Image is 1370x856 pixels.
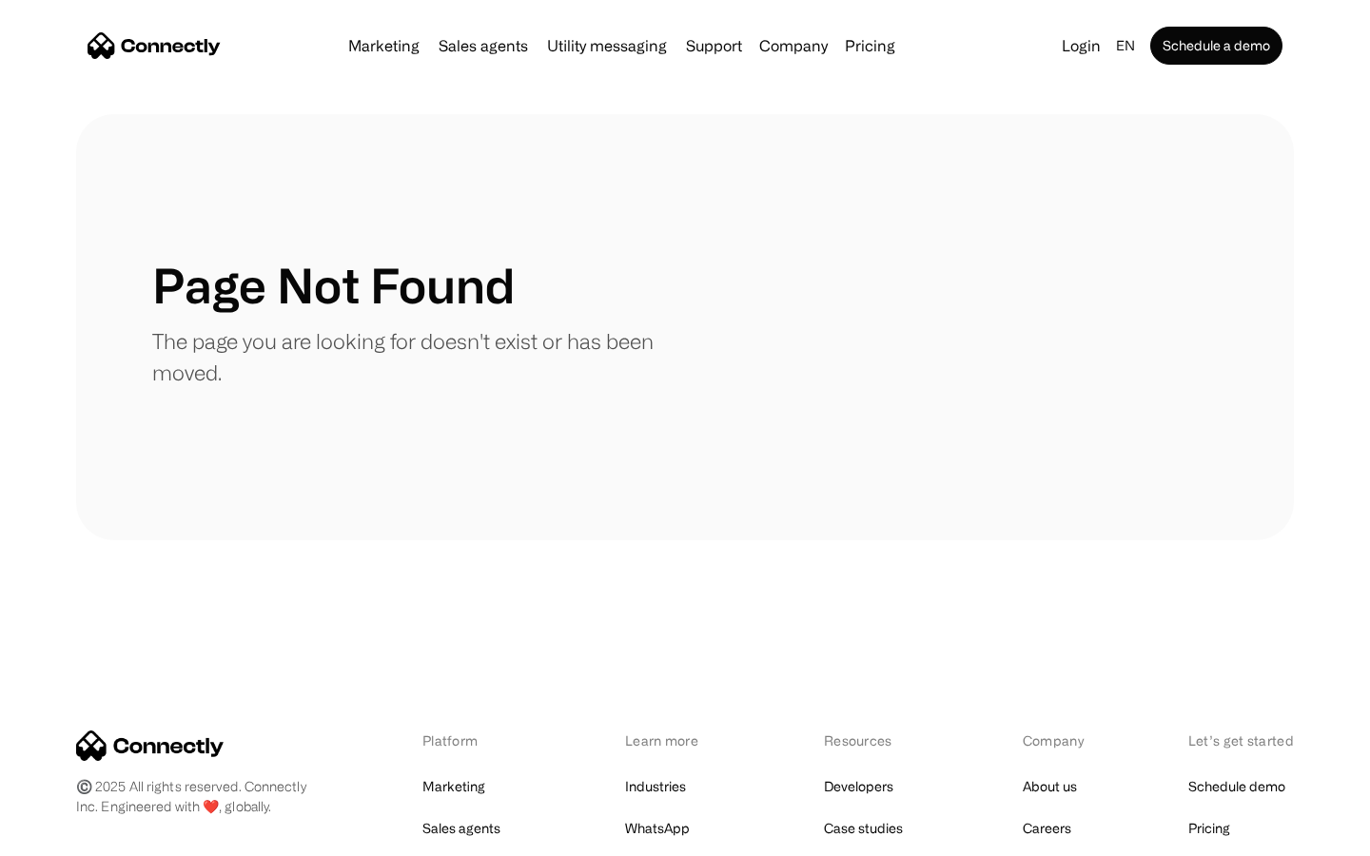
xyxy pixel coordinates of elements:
[1188,730,1294,750] div: Let’s get started
[1023,773,1077,800] a: About us
[431,38,536,53] a: Sales agents
[837,38,903,53] a: Pricing
[678,38,750,53] a: Support
[422,773,485,800] a: Marketing
[38,823,114,849] ul: Language list
[625,815,690,842] a: WhatsApp
[19,821,114,849] aside: Language selected: English
[1023,730,1089,750] div: Company
[152,325,685,388] p: The page you are looking for doesn't exist or has been moved.
[824,730,924,750] div: Resources
[1023,815,1071,842] a: Careers
[625,730,725,750] div: Learn more
[1116,32,1135,59] div: en
[625,773,686,800] a: Industries
[422,730,526,750] div: Platform
[824,773,893,800] a: Developers
[1188,773,1285,800] a: Schedule demo
[1054,32,1108,59] a: Login
[422,815,500,842] a: Sales agents
[1188,815,1230,842] a: Pricing
[152,257,515,314] h1: Page Not Found
[824,815,903,842] a: Case studies
[759,32,828,59] div: Company
[1150,27,1282,65] a: Schedule a demo
[341,38,427,53] a: Marketing
[539,38,675,53] a: Utility messaging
